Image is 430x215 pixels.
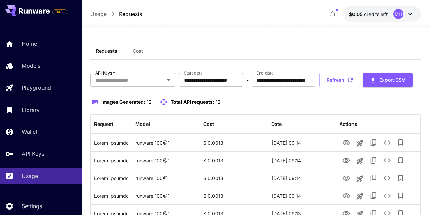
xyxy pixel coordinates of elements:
[380,136,394,149] button: See details
[339,153,353,167] button: View Image
[22,62,40,70] p: Models
[200,169,268,187] div: $ 0.0013
[132,151,200,169] div: runware:100@1
[171,99,214,105] span: Total API requests:
[380,171,394,185] button: See details
[271,121,282,127] div: Date
[22,106,40,114] p: Library
[119,10,142,18] a: Requests
[164,75,173,85] button: Open
[366,171,380,185] button: Copy TaskUUID
[90,10,142,18] nav: breadcrumb
[94,187,128,204] div: Click to copy prompt
[268,187,336,204] div: 31 Aug, 2025 09:14
[339,135,353,149] button: View Image
[342,6,421,22] button: $0.05MH
[268,151,336,169] div: 31 Aug, 2025 09:14
[132,134,200,151] div: runware:100@1
[22,172,38,180] p: Usage
[184,70,203,76] label: Start date
[135,121,150,127] div: Model
[353,189,366,203] button: Launch in playground
[133,48,143,54] span: Cost
[22,202,42,210] p: Settings
[200,134,268,151] div: $ 0.0013
[380,153,394,167] button: See details
[245,76,249,84] p: ~
[22,39,37,48] p: Home
[353,136,366,150] button: Launch in playground
[268,169,336,187] div: 31 Aug, 2025 09:14
[339,171,353,185] button: View Image
[380,189,394,202] button: See details
[353,172,366,185] button: Launch in playground
[101,99,145,105] span: Images Generated:
[22,84,51,92] p: Playground
[268,134,336,151] div: 31 Aug, 2025 09:14
[216,99,221,105] span: 12
[364,11,388,17] span: credits left
[349,11,364,17] span: $0.05
[132,169,200,187] div: runware:100@1
[90,10,107,18] a: Usage
[366,136,380,149] button: Copy TaskUUID
[52,7,67,16] span: Add your payment card to enable full platform functionality.
[95,70,115,76] label: API Keys
[132,187,200,204] div: runware:100@1
[53,9,67,14] span: TRIAL
[200,151,268,169] div: $ 0.0013
[339,188,353,202] button: View Image
[366,153,380,167] button: Copy TaskUUID
[394,136,407,149] button: Add to library
[353,154,366,168] button: Launch in playground
[96,48,117,54] span: Requests
[94,121,113,127] div: Request
[366,189,380,202] button: Copy TaskUUID
[363,73,413,87] button: Export CSV
[22,150,44,158] p: API Keys
[200,187,268,204] div: $ 0.0013
[394,153,407,167] button: Add to library
[319,73,360,87] button: Refresh
[22,128,37,136] p: Wallet
[94,152,128,169] div: Click to copy prompt
[394,171,407,185] button: Add to library
[203,121,214,127] div: Cost
[147,99,152,105] span: 12
[94,134,128,151] div: Click to copy prompt
[394,189,407,202] button: Add to library
[393,9,403,19] div: MH
[339,121,357,127] div: Actions
[94,169,128,187] div: Click to copy prompt
[256,70,273,76] label: End date
[349,11,388,18] div: $0.05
